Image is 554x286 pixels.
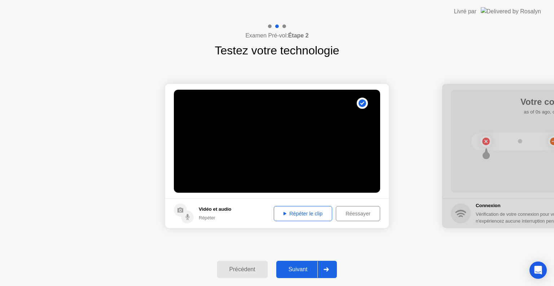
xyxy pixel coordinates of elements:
button: Réessayer [336,206,380,221]
button: Précédent [217,261,268,278]
div: Répéter le clip [276,211,330,216]
div: Open Intercom Messenger [529,262,547,279]
img: Delivered by Rosalyn [481,7,541,15]
div: Précédent [219,266,265,273]
b: Étape 2 [288,32,309,39]
h1: Testez votre technologie [215,42,339,59]
button: Répéter le clip [274,206,332,221]
div: Réessayer [338,211,378,216]
h5: Vidéo et audio [199,206,231,213]
h4: Examen Pré-vol: [245,31,308,40]
button: Suivant [276,261,337,278]
div: Répéter [199,214,231,221]
div: Suivant [278,266,318,273]
div: Livré par [454,7,476,16]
